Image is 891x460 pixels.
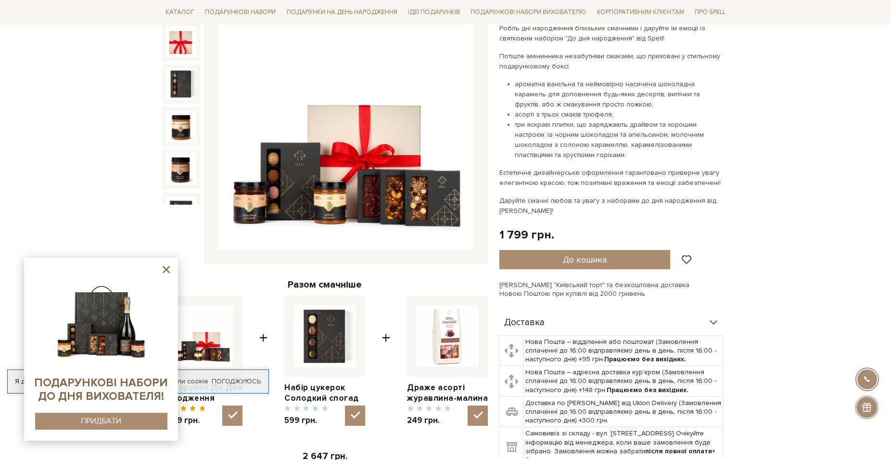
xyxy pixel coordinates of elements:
[212,377,261,386] a: Погоджуюсь
[504,318,545,327] span: Доставка
[171,305,233,367] img: Подарунок До Дня народження
[499,196,725,216] p: Даруйте смачні любов та увагу з наборами до дня народження від [PERSON_NAME]!
[165,154,196,184] img: Подарунок До Дня народження
[283,5,401,20] a: Подарунки на День народження
[407,382,488,404] a: Драже асорті журавлина-малина
[523,396,724,427] td: Доставка по [PERSON_NAME] від Uklon Delivery (Замовлення сплаченні до 16:00 відправляємо день в д...
[8,377,268,386] div: Я дозволяю [DOMAIN_NAME] використовувати
[165,68,196,99] img: Подарунок До Дня народження
[691,5,729,20] a: Про Spell
[499,227,554,242] div: 1 799 грн.
[499,51,725,71] p: Потіште іменинника незабутніми смаками, що приховані у стильному подарунковому боксі:
[284,415,328,426] span: 599 грн.
[499,250,670,269] button: До кошика
[499,281,729,298] div: [PERSON_NAME] "Київський торт" та безкоштовна доставка Новою Поштою при купівлі від 2000 гривень
[404,5,464,20] a: Ідеї подарунків
[607,386,688,394] b: Працюємо без вихідних.
[604,355,686,363] b: Працюємо без вихідних.
[515,79,725,109] li: ароматна ванільна та неймовірно насичена шоколадна карамель для доповнення будь-яких десертів, ви...
[165,377,208,385] a: файли cookie
[499,168,725,188] p: Естетичне дизайнерське оформлення гарантовано приверне увагу елегантною красою, тож позитивні вра...
[523,335,724,366] td: Нова Пошта – відділення або поштомат (Замовлення сплаченні до 16:00 відправляємо день в день, піс...
[382,296,390,426] span: +
[165,197,196,227] img: Подарунок До Дня народження
[593,4,688,20] a: Корпоративним клієнтам
[162,5,198,20] a: Каталог
[499,23,725,43] p: Робіть дні народження близьких смачними і даруйте їм емоції із святковим набором "До дня народжен...
[417,305,478,367] img: Драже асорті журавлина-малина
[515,109,725,119] li: асорті з трьох смаків трюфеля;
[467,4,590,20] a: Подарункові набори вихователю
[284,382,365,404] a: Набір цукерок Солодкий спогад
[162,415,205,426] span: 1 799 грн.
[407,415,451,426] span: 249 грн.
[165,111,196,142] img: Подарунок До Дня народження
[162,278,488,291] div: Разом смачніше
[563,254,607,265] span: До кошика
[259,296,267,426] span: +
[515,119,725,160] li: три яскраві плитки, що заряджають драйвом та хорошим настроєм: із чорним шоколадом та апельсином,...
[294,305,356,367] img: Набір цукерок Солодкий спогад
[201,5,280,20] a: Подарункові набори
[523,366,724,397] td: Нова Пошта – адресна доставка кур'єром (Замовлення сплаченні до 16:00 відправляємо день в день, п...
[645,447,712,455] b: після повної оплати
[165,26,196,57] img: Подарунок До Дня народження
